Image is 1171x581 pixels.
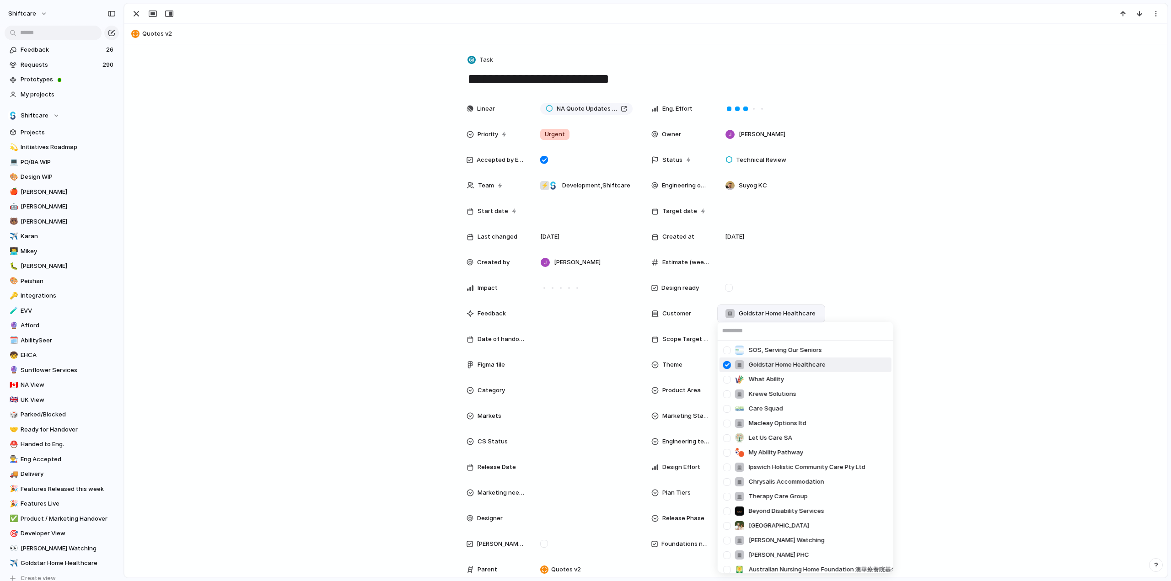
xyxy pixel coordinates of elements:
[749,521,809,530] span: [GEOGRAPHIC_DATA]
[749,550,809,560] span: [PERSON_NAME] PHC
[749,389,796,399] span: Krewe Solutions
[749,565,897,574] span: Australian Nursing Home Foundation 澳華療養院基金
[749,448,803,457] span: My Ability Pathway
[749,506,824,516] span: Beyond Disability Services
[749,419,806,428] span: Macleay Options ltd
[749,433,792,442] span: Let Us Care SA
[749,536,825,545] span: [PERSON_NAME] Watching
[749,492,808,501] span: Therapy Care Group
[749,463,865,472] span: Ipswich Holistic Community Care Pty Ltd
[749,477,824,486] span: Chrysalis Accommodation
[749,360,826,369] span: Goldstar Home Healthcare
[749,346,822,355] span: SOS, Serving Our Seniors
[749,404,783,413] span: Care Squad
[749,375,784,384] span: What Ability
